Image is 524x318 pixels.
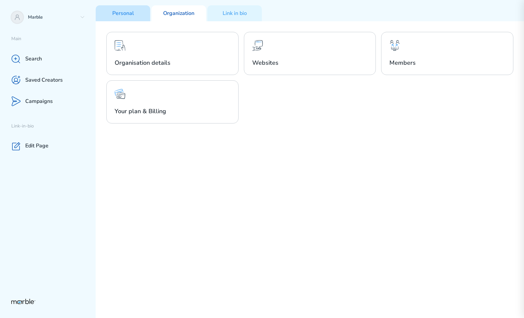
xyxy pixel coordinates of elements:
[25,77,63,84] p: Saved Creators
[25,98,53,105] p: Campaigns
[223,10,247,17] p: Link in bio
[389,59,505,67] h2: Members
[28,14,77,21] p: Marble
[252,59,368,67] h2: Websites
[163,10,194,17] p: Organization
[11,36,96,42] p: Main
[25,142,49,149] p: Edit Page
[115,107,230,115] h2: Your plan & Billing
[112,10,134,17] p: Personal
[11,123,96,129] p: Link-in-bio
[115,59,230,67] h2: Organisation details
[25,55,42,62] p: Search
